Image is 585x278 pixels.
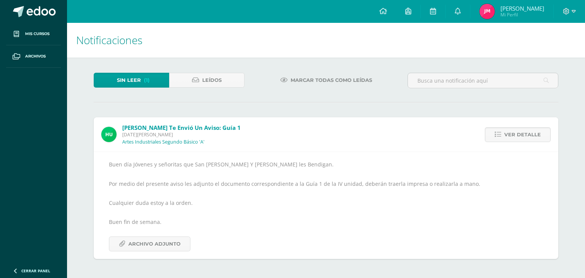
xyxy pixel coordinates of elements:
span: [DATE][PERSON_NAME] [122,131,241,138]
span: Ver detalle [504,128,541,142]
a: Sin leer(1) [94,73,169,88]
a: Leídos [169,73,245,88]
span: Archivo Adjunto [128,237,181,251]
span: Marcar todas como leídas [291,73,372,87]
span: Cerrar panel [21,268,50,273]
span: Leídos [202,73,222,87]
a: Mis cursos [6,23,61,45]
span: [PERSON_NAME] [500,5,544,12]
input: Busca una notificación aquí [408,73,558,88]
span: Mis cursos [25,31,50,37]
a: Archivos [6,45,61,68]
img: 6858e211fb986c9fe9688e4a84769b91.png [480,4,495,19]
div: Buen día Jóvenes y señoritas que San [PERSON_NAME] Y [PERSON_NAME] les Bendigan. Por medio del pr... [109,160,543,251]
span: Notificaciones [76,33,142,47]
span: Mi Perfil [500,11,544,18]
span: Sin leer [117,73,141,87]
a: Marcar todas como leídas [271,73,382,88]
img: fd23069c3bd5c8dde97a66a86ce78287.png [101,127,117,142]
p: Artes Industriales Segundo Básico 'A' [122,139,205,145]
span: [PERSON_NAME] te envió un aviso: Guía 1 [122,124,241,131]
a: Archivo Adjunto [109,236,190,251]
span: (1) [144,73,150,87]
span: Archivos [25,53,46,59]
